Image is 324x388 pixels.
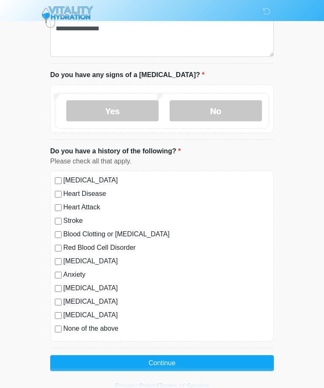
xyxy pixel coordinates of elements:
[55,326,62,332] input: None of the above
[55,231,62,238] input: Blood Clotting or [MEDICAL_DATA]
[63,297,269,307] label: [MEDICAL_DATA]
[63,229,269,239] label: Blood Clotting or [MEDICAL_DATA]
[63,216,269,226] label: Stroke
[55,299,62,305] input: [MEDICAL_DATA]
[63,310,269,320] label: [MEDICAL_DATA]
[63,270,269,280] label: Anxiety
[63,324,269,334] label: None of the above
[55,258,62,265] input: [MEDICAL_DATA]
[55,218,62,225] input: Stroke
[50,355,274,371] button: Continue
[42,6,93,28] img: Vitality Hydration Logo
[55,312,62,319] input: [MEDICAL_DATA]
[63,202,269,212] label: Heart Attack
[63,283,269,293] label: [MEDICAL_DATA]
[55,285,62,292] input: [MEDICAL_DATA]
[55,272,62,278] input: Anxiety
[66,100,159,121] label: Yes
[55,191,62,198] input: Heart Disease
[55,177,62,184] input: [MEDICAL_DATA]
[50,146,181,156] label: Do you have a history of the following?
[55,204,62,211] input: Heart Attack
[63,256,269,266] label: [MEDICAL_DATA]
[170,100,262,121] label: No
[63,243,269,253] label: Red Blood Cell Disorder
[50,70,205,80] label: Do you have any signs of a [MEDICAL_DATA]?
[50,156,274,166] div: Please check all that apply.
[63,175,269,185] label: [MEDICAL_DATA]
[55,245,62,252] input: Red Blood Cell Disorder
[63,189,269,199] label: Heart Disease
